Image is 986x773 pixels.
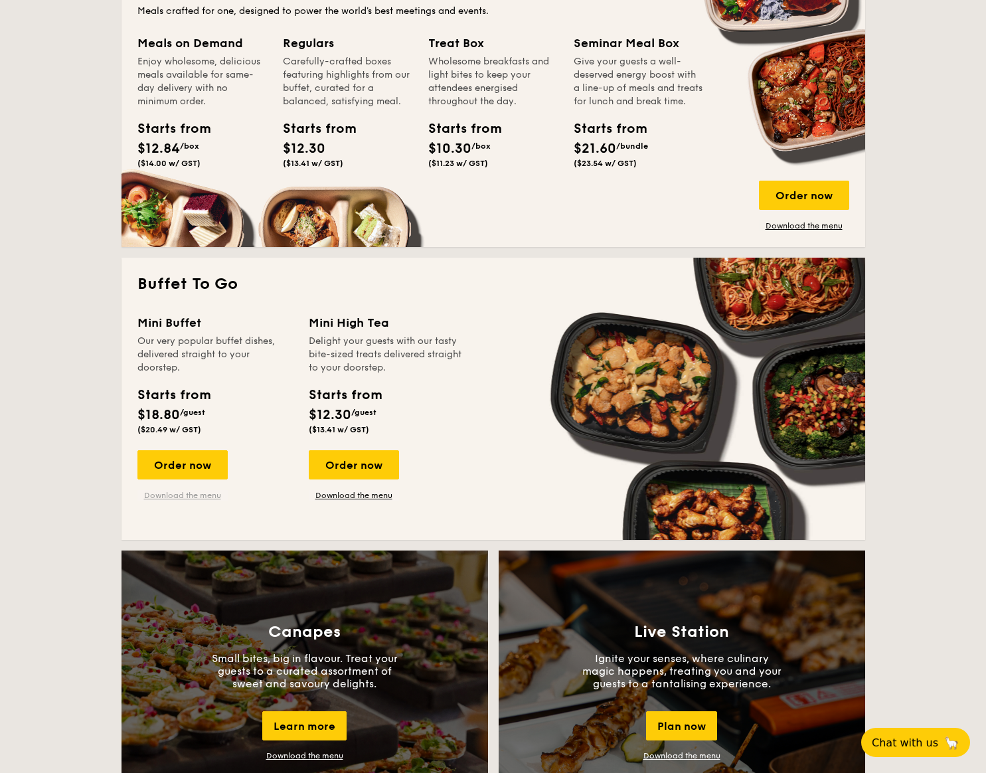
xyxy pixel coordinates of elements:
[634,623,729,642] h3: Live Station
[268,623,341,642] h3: Canapes
[283,159,343,168] span: ($13.41 w/ GST)
[137,407,180,423] span: $18.80
[137,425,201,434] span: ($20.49 w/ GST)
[137,34,267,52] div: Meals on Demand
[137,159,201,168] span: ($14.00 w/ GST)
[574,55,703,108] div: Give your guests a well-deserved energy boost with a line-up of meals and treats for lunch and br...
[471,141,491,151] span: /box
[759,220,849,231] a: Download the menu
[309,385,381,405] div: Starts from
[309,450,399,479] div: Order now
[137,274,849,295] h2: Buffet To Go
[574,119,633,139] div: Starts from
[309,407,351,423] span: $12.30
[428,34,558,52] div: Treat Box
[137,55,267,108] div: Enjoy wholesome, delicious meals available for same-day delivery with no minimum order.
[861,728,970,757] button: Chat with us🦙
[582,652,781,690] p: Ignite your senses, where culinary magic happens, treating you and your guests to a tantalising e...
[428,141,471,157] span: $10.30
[137,119,197,139] div: Starts from
[309,490,399,501] a: Download the menu
[616,141,648,151] span: /bundle
[428,55,558,108] div: Wholesome breakfasts and light bites to keep your attendees energised throughout the day.
[180,408,205,417] span: /guest
[205,652,404,690] p: Small bites, big in flavour. Treat your guests to a curated assortment of sweet and savoury delig...
[872,736,938,749] span: Chat with us
[137,490,228,501] a: Download the menu
[309,425,369,434] span: ($13.41 w/ GST)
[137,5,849,18] div: Meals crafted for one, designed to power the world's best meetings and events.
[574,34,703,52] div: Seminar Meal Box
[283,119,343,139] div: Starts from
[351,408,376,417] span: /guest
[137,313,293,332] div: Mini Buffet
[137,385,210,405] div: Starts from
[137,450,228,479] div: Order now
[309,335,464,375] div: Delight your guests with our tasty bite-sized treats delivered straight to your doorstep.
[428,159,488,168] span: ($11.23 w/ GST)
[137,141,180,157] span: $12.84
[266,751,343,760] a: Download the menu
[944,735,959,750] span: 🦙
[283,141,325,157] span: $12.30
[180,141,199,151] span: /box
[137,335,293,375] div: Our very popular buffet dishes, delivered straight to your doorstep.
[309,313,464,332] div: Mini High Tea
[759,181,849,210] div: Order now
[574,159,637,168] span: ($23.54 w/ GST)
[283,55,412,108] div: Carefully-crafted boxes featuring highlights from our buffet, curated for a balanced, satisfying ...
[262,711,347,740] div: Learn more
[428,119,488,139] div: Starts from
[646,711,717,740] div: Plan now
[643,751,720,760] a: Download the menu
[574,141,616,157] span: $21.60
[283,34,412,52] div: Regulars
